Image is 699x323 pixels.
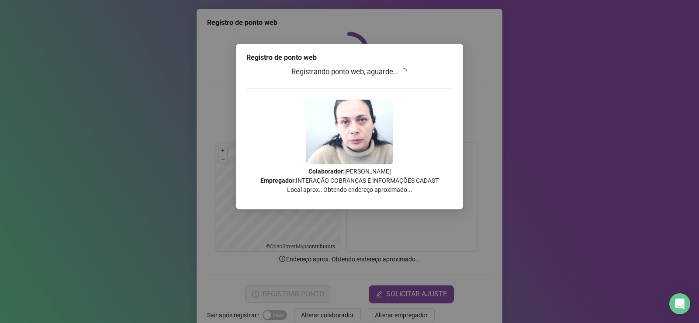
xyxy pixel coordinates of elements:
strong: Colaborador [308,168,343,175]
span: loading [399,66,409,76]
h3: Registrando ponto web, aguarde... [246,66,453,78]
img: Z [306,100,393,164]
div: Open Intercom Messenger [669,293,690,314]
strong: Empregador [260,177,294,184]
div: Registro de ponto web [246,52,453,63]
p: : [PERSON_NAME] : INTERAÇÃO COBRANÇAS E INFORMAÇÕES CADAST Local aprox.: Obtendo endereço aproxim... [246,167,453,194]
